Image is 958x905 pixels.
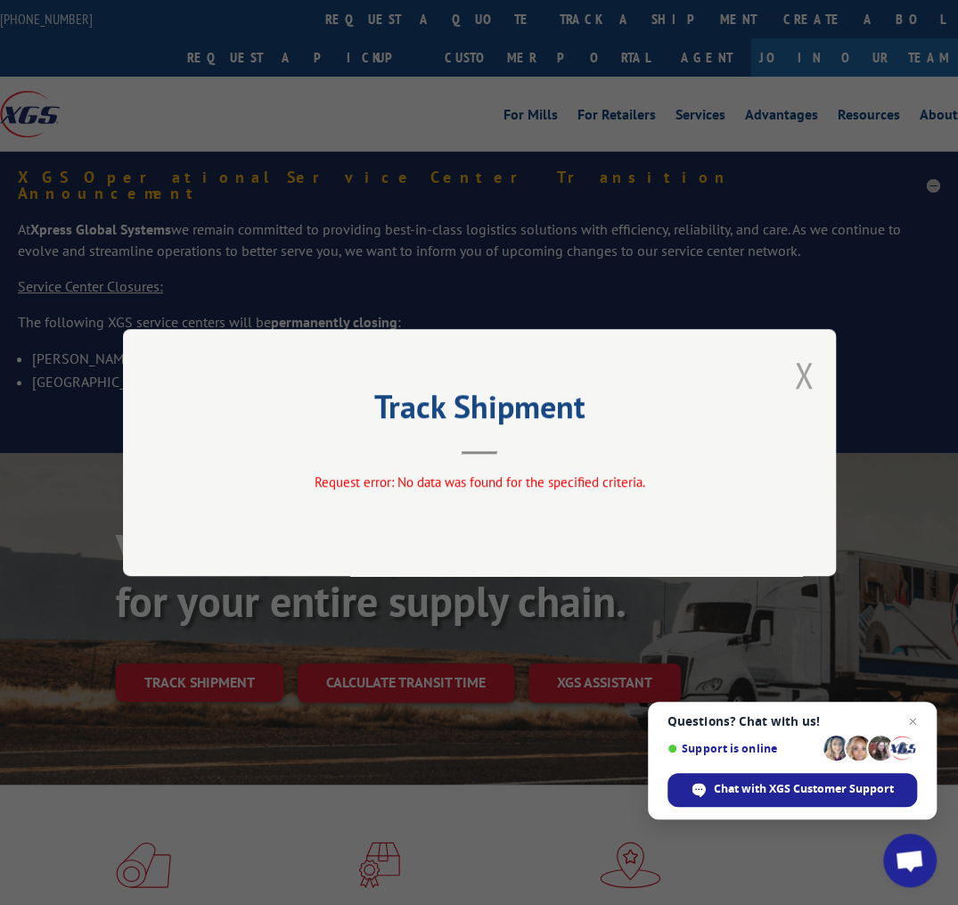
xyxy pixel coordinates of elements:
[314,473,644,490] span: Request error: No data was found for the specified criteria.
[212,394,747,428] h2: Track Shipment
[667,714,917,728] span: Questions? Chat with us!
[794,351,814,399] button: Close modal
[667,773,917,807] span: Chat with XGS Customer Support
[883,834,937,887] a: Open chat
[667,742,817,755] span: Support is online
[714,781,894,797] span: Chat with XGS Customer Support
